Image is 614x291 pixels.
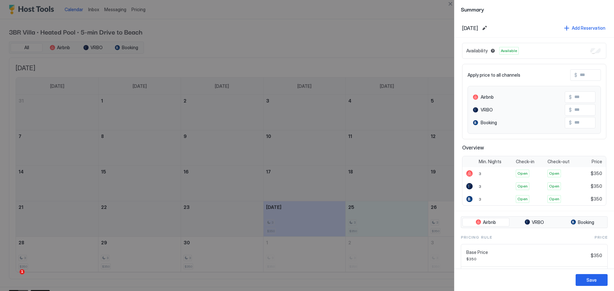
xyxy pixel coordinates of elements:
[511,218,558,227] button: VRBO
[479,184,481,189] span: 3
[549,171,559,176] span: Open
[578,219,594,225] span: Booking
[461,234,492,240] span: Pricing Rule
[592,159,602,165] span: Price
[462,218,509,227] button: Airbnb
[462,25,478,31] span: [DATE]
[20,269,25,274] span: 1
[591,171,602,176] span: $350
[559,218,606,227] button: Booking
[481,120,497,126] span: Booking
[461,5,608,13] span: Summary
[501,48,517,54] span: Available
[516,159,534,165] span: Check-in
[6,269,22,285] iframe: Intercom live chat
[572,25,605,31] div: Add Reservation
[517,183,528,189] span: Open
[532,219,544,225] span: VRBO
[466,249,588,255] span: Base Price
[466,257,588,261] span: $350
[569,94,572,100] span: $
[591,196,602,202] span: $350
[462,144,606,151] span: Overview
[461,216,608,228] div: tab-group
[479,171,481,176] span: 3
[468,72,520,78] span: Apply price to all channels
[547,159,570,165] span: Check-out
[481,24,488,32] button: Edit date range
[569,107,572,113] span: $
[594,234,608,240] span: Price
[591,183,602,189] span: $350
[517,196,528,202] span: Open
[517,171,528,176] span: Open
[574,72,577,78] span: $
[479,159,501,165] span: Min. Nights
[466,48,488,54] span: Availability
[549,196,559,202] span: Open
[481,94,494,100] span: Airbnb
[483,219,496,225] span: Airbnb
[569,120,572,126] span: $
[481,107,493,113] span: VRBO
[489,47,497,55] button: Blocked dates override all pricing rules and remain unavailable until manually unblocked
[479,197,481,202] span: 3
[563,24,606,32] button: Add Reservation
[591,253,602,258] span: $350
[549,183,559,189] span: Open
[576,274,608,286] button: Save
[586,277,597,283] div: Save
